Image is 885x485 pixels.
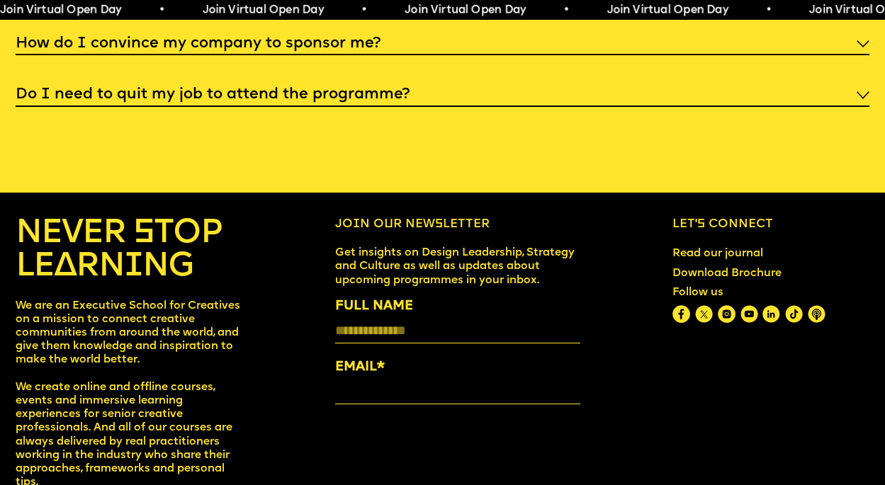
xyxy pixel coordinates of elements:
iframe: reCAPTCHA [335,426,551,481]
div: Follow us [672,286,825,299]
h6: Let’s connect [672,217,869,232]
label: EMAIL [335,357,580,378]
a: Read our journal [666,241,769,266]
p: Get insights on Design Leadership, Strategy and Culture as well as updates about upcoming program... [335,246,580,287]
h6: Join our newsletter [335,217,580,232]
h5: Do I need to quit my job to attend the programme? [16,88,410,102]
h5: How do I convince my company to sponsor me? [16,37,381,51]
a: Download Brochure [666,261,787,286]
span: • [159,5,165,16]
h4: NEVER STOP LEARNING [16,217,243,285]
span: • [563,5,570,16]
span: • [361,5,367,16]
label: FULL NAME [335,296,580,317]
span: • [765,5,772,16]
